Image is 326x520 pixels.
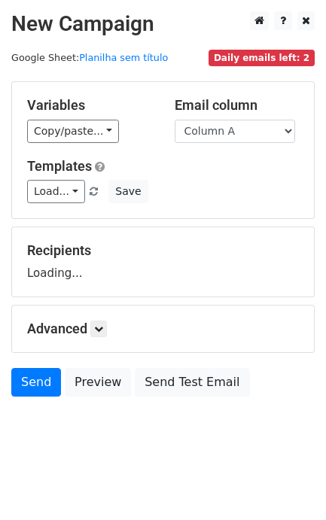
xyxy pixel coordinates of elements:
h2: New Campaign [11,11,315,37]
h5: Advanced [27,321,299,337]
a: Planilha sem título [79,52,168,63]
a: Send Test Email [135,368,249,397]
div: Loading... [27,242,299,281]
a: Daily emails left: 2 [209,52,315,63]
a: Templates [27,158,92,174]
a: Preview [65,368,131,397]
span: Daily emails left: 2 [209,50,315,66]
small: Google Sheet: [11,52,168,63]
a: Copy/paste... [27,120,119,143]
a: Load... [27,180,85,203]
button: Save [108,180,148,203]
a: Send [11,368,61,397]
h5: Variables [27,97,152,114]
h5: Email column [175,97,300,114]
h5: Recipients [27,242,299,259]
